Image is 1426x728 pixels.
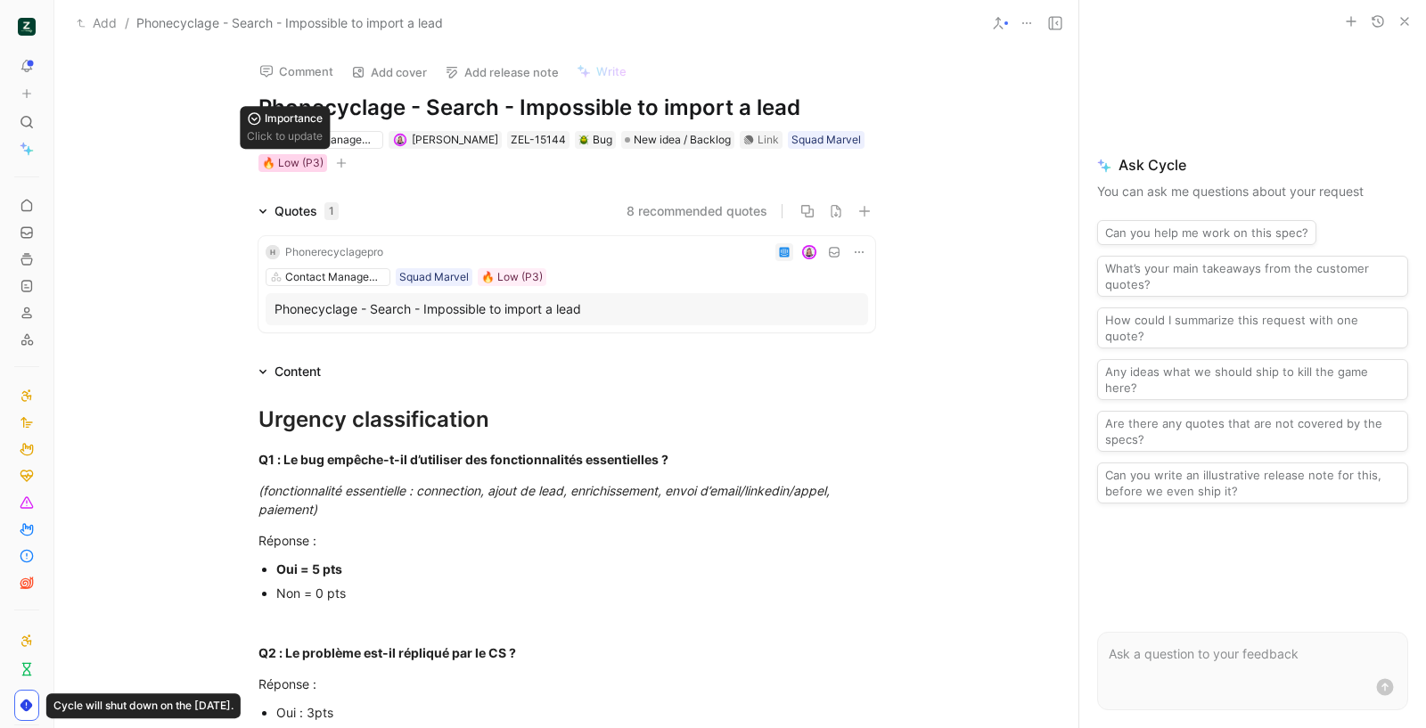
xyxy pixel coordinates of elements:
div: Squad Marvel [399,268,469,286]
span: / [125,12,129,34]
button: How could I summarize this request with one quote? [1097,307,1408,348]
div: Contact Management [278,131,378,149]
strong: Q2 : Le problème est-il répliqué par le CS ? [258,645,516,660]
em: (fonctionnalité essentielle : connection, ajout de lead, enrichissement, envoi d’email/linkedin/a... [258,483,833,517]
span: Phonecyclage - Search - Impossible to import a lead [136,12,443,34]
h1: Phonecyclage - Search - Impossible to import a lead [258,94,875,122]
button: Add release note [437,60,567,85]
button: Write [569,59,635,84]
div: Oui : 3pts [276,703,875,722]
div: Phonerecyclagepro [285,243,383,261]
img: 🪲 [578,135,589,145]
div: Content [275,361,321,382]
button: Add cover [343,60,435,85]
button: ZELIQ [14,14,39,39]
strong: Q1 : Le bug empêche-t-il d’utiliser des fonctionnalités essentielles ? [258,452,668,467]
div: Link [758,131,779,149]
button: 8 recommended quotes [627,200,767,222]
div: Urgency classification [258,404,875,436]
img: avatar [803,247,815,258]
div: h [266,245,280,259]
div: Squad Marvel [791,131,861,149]
p: You can ask me questions about your request [1097,181,1408,202]
button: Comment [251,59,341,84]
div: Quotes1 [251,200,346,222]
div: Réponse : [258,531,875,550]
div: 🔥 Low (P3) [481,268,543,286]
button: Can you write an illustrative release note for this, before we even ship it? [1097,462,1408,503]
div: Bug [578,131,612,149]
strong: Oui = 5 pts [276,561,342,577]
div: Cycle will shut down on the [DATE]. [46,693,241,718]
div: Content [251,361,328,382]
div: Contact Management [285,268,385,286]
span: Ask Cycle [1097,154,1408,176]
div: Quotes [275,200,339,222]
div: 🪲Bug [575,131,616,149]
span: Write [596,63,627,79]
div: Réponse : [258,675,875,693]
div: Non = 0 pts [276,584,875,602]
button: Can you help me work on this spec? [1097,220,1316,245]
img: avatar [395,135,405,144]
button: What’s your main takeaways from the customer quotes? [1097,256,1408,297]
div: Phonecyclage - Search - Impossible to import a lead [275,299,859,320]
button: Any ideas what we should ship to kill the game here? [1097,359,1408,400]
button: Add [72,12,121,34]
div: 🔥 Low (P3) [262,154,324,172]
span: [PERSON_NAME] [412,133,498,146]
div: New idea / Backlog [621,131,734,149]
div: ZEL-15144 [511,131,566,149]
div: 1 [324,202,339,220]
span: New idea / Backlog [634,131,731,149]
button: Are there any quotes that are not covered by the specs? [1097,411,1408,452]
img: ZELIQ [18,18,36,36]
